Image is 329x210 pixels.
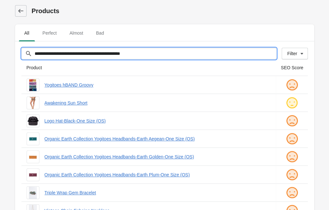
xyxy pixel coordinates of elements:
a: Triple Wrap Gem Bracelet [45,189,271,196]
a: Awakening Sun Short [45,100,271,106]
span: Perfect [37,27,62,39]
img: sad.png [285,79,298,91]
button: All [18,25,36,41]
th: SEO Score [276,59,308,76]
button: Perfect [36,25,63,41]
img: sad.png [285,186,298,199]
a: Yogitoes hBAND Groovy [45,82,271,88]
span: All [19,27,35,39]
img: sad.png [285,114,298,127]
a: Organic Earth Collection Yogitoes Headbands-Earth Aegean-One Size (OS) [45,136,271,142]
img: sad.png [285,150,298,163]
button: Filter [282,48,308,59]
button: Bad [90,25,111,41]
span: Bad [91,27,109,39]
a: Organic Earth Collection Yogitoes Headbands-Earth Golden-One Size (OS) [45,154,271,160]
img: ok.png [285,97,298,109]
img: sad.png [285,168,298,181]
img: sad.png [285,132,298,145]
a: Organic Earth Collection Yogitoes Headbands-Earth Plum-One Size (OS) [45,172,271,178]
button: Almost [63,25,90,41]
a: Logo Hat-Black-One Size (OS) [45,118,271,124]
div: Filter [287,51,297,56]
span: Almost [64,27,88,39]
th: Product [21,59,276,76]
h1: Products [32,6,314,15]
